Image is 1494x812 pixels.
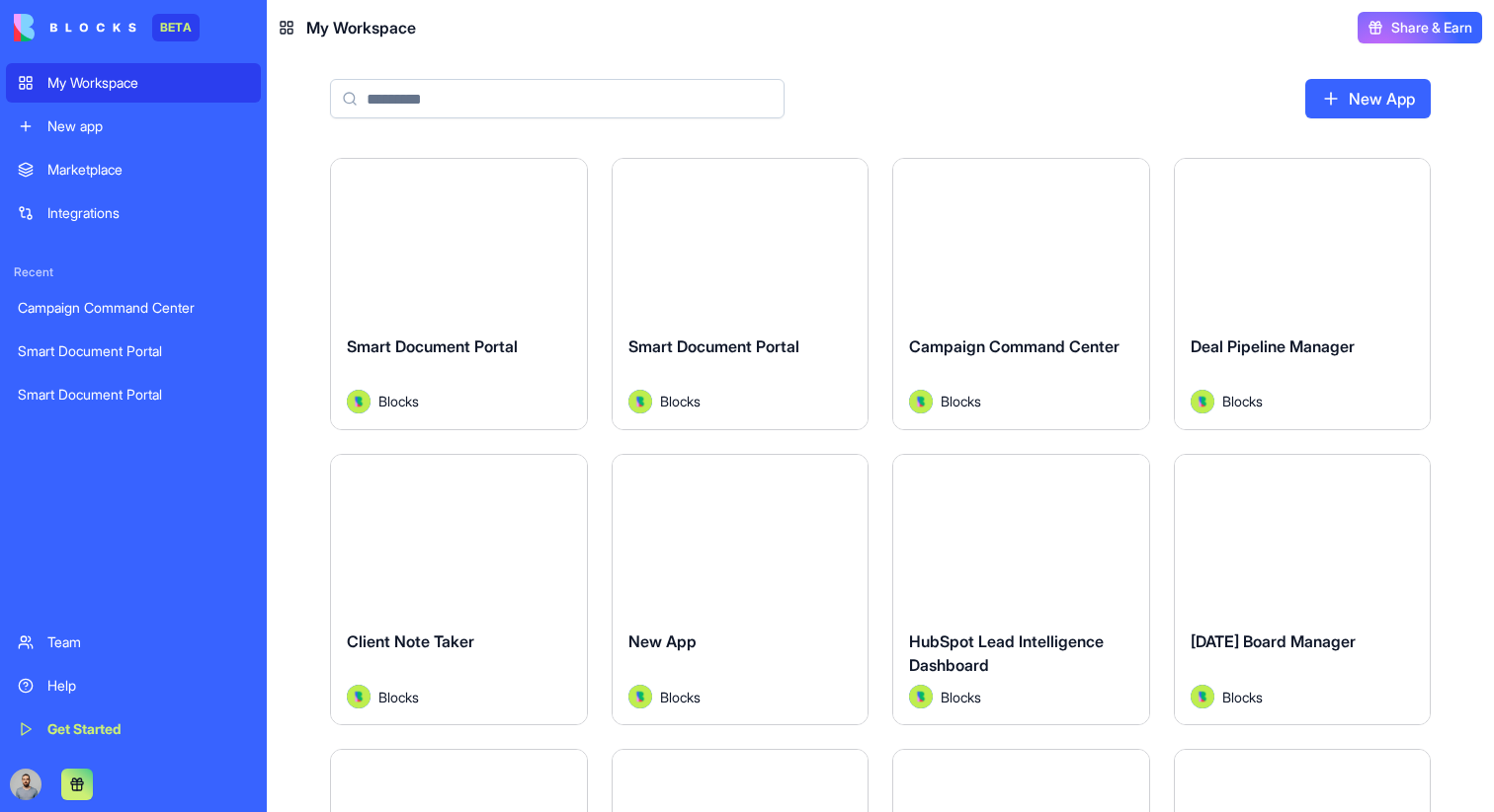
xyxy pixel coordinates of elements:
[941,687,981,707] span: Blocks
[47,203,249,223] div: Integrations
[378,687,419,707] span: Blocks
[47,73,249,93] div: My Workspace
[892,158,1150,430] a: Campaign Command CenterAvatarBlocks
[909,685,933,708] img: Avatar
[612,454,870,726] a: New AppAvatarBlocks
[1358,12,1482,43] button: Share & Earn
[1191,390,1214,413] img: Avatar
[1174,158,1432,430] a: Deal Pipeline ManagerAvatarBlocks
[6,332,261,371] a: Smart Document Portal
[6,288,261,328] a: Campaign Command Center
[1191,631,1356,651] span: [DATE] Board Manager
[347,390,371,413] img: Avatar
[14,14,136,41] img: logo
[1191,685,1214,708] img: Avatar
[1222,391,1263,411] span: Blocks
[941,391,981,411] span: Blocks
[306,16,416,39] span: My Workspace
[6,193,261,233] a: Integrations
[1305,79,1431,118] a: New App
[347,631,474,651] span: Client Note Taker
[6,375,261,414] a: Smart Document Portal
[330,158,588,430] a: Smart Document PortalAvatarBlocks
[892,454,1150,726] a: HubSpot Lead Intelligence DashboardAvatarBlocks
[660,687,701,707] span: Blocks
[1174,454,1432,726] a: [DATE] Board ManagerAvatarBlocks
[909,631,1104,675] span: HubSpot Lead Intelligence Dashboard
[10,769,41,800] img: image_123650291_bsq8ao.jpg
[1222,687,1263,707] span: Blocks
[47,676,249,696] div: Help
[660,391,701,411] span: Blocks
[347,685,371,708] img: Avatar
[628,685,652,708] img: Avatar
[47,160,249,180] div: Marketplace
[47,632,249,652] div: Team
[378,391,419,411] span: Blocks
[152,14,200,41] div: BETA
[18,341,249,361] div: Smart Document Portal
[612,158,870,430] a: Smart Document PortalAvatarBlocks
[1391,18,1472,37] span: Share & Earn
[18,385,249,405] div: Smart Document Portal
[6,709,261,749] a: Get Started
[628,631,697,651] span: New App
[47,116,249,136] div: New app
[6,666,261,705] a: Help
[6,63,261,103] a: My Workspace
[47,719,249,739] div: Get Started
[1191,336,1355,356] span: Deal Pipeline Manager
[628,390,652,413] img: Avatar
[6,264,261,280] span: Recent
[330,454,588,726] a: Client Note TakerAvatarBlocks
[6,107,261,146] a: New app
[6,623,261,662] a: Team
[909,390,933,413] img: Avatar
[909,336,1120,356] span: Campaign Command Center
[628,336,799,356] span: Smart Document Portal
[18,298,249,318] div: Campaign Command Center
[6,150,261,189] a: Marketplace
[14,14,200,41] a: BETA
[347,336,518,356] span: Smart Document Portal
